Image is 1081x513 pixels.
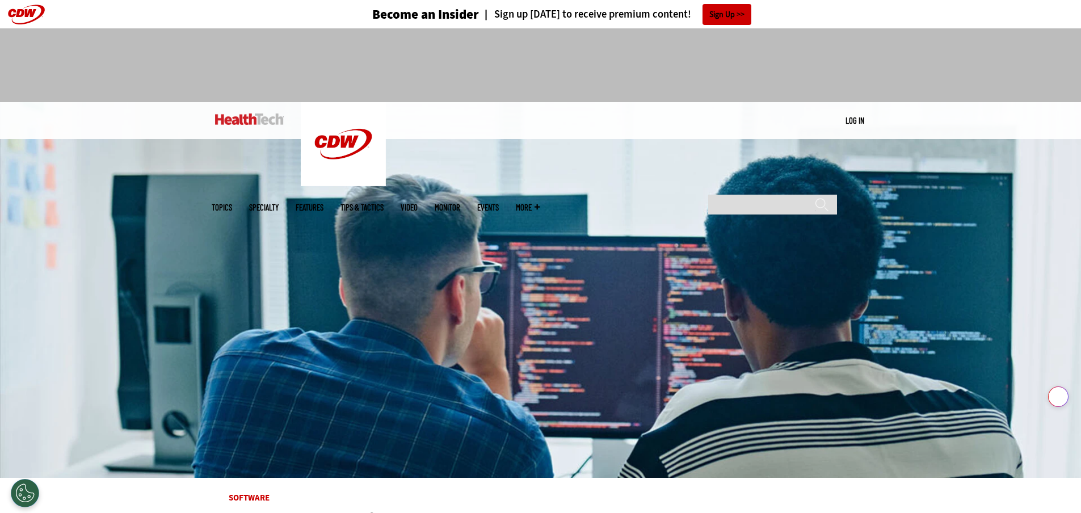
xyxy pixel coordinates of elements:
span: More [516,203,540,212]
div: User menu [846,115,864,127]
span: Specialty [249,203,279,212]
img: Home [301,102,386,186]
a: Sign up [DATE] to receive premium content! [479,9,691,20]
a: Log in [846,115,864,125]
a: MonITor [435,203,460,212]
h3: Become an Insider [372,8,479,21]
a: Sign Up [703,4,751,25]
div: Cookies Settings [11,479,39,507]
img: Home [215,113,284,125]
a: Features [296,203,323,212]
a: CDW [301,177,386,189]
a: Become an Insider [330,8,479,21]
a: Events [477,203,499,212]
a: Video [401,203,418,212]
button: Open Preferences [11,479,39,507]
a: Tips & Tactics [340,203,384,212]
iframe: advertisement [334,40,747,91]
span: Topics [212,203,232,212]
a: Software [229,492,270,503]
